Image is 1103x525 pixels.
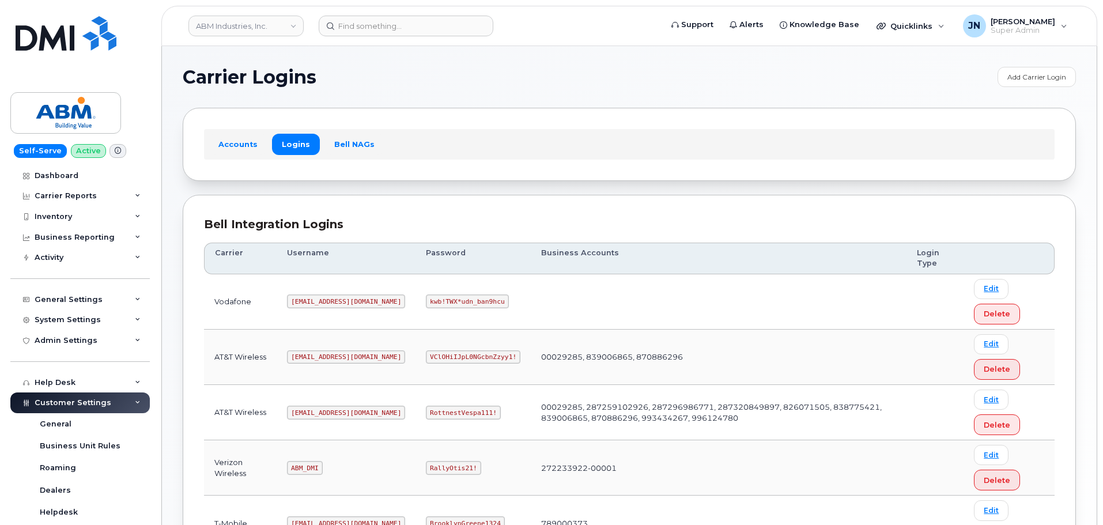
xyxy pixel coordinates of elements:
[183,69,316,86] span: Carrier Logins
[204,440,277,496] td: Verizon Wireless
[984,364,1010,375] span: Delete
[984,420,1010,430] span: Delete
[974,390,1008,410] a: Edit
[998,67,1076,87] a: Add Carrier Login
[277,243,415,274] th: Username
[974,414,1020,435] button: Delete
[531,330,906,385] td: 00029285, 839006865, 870886296
[974,304,1020,324] button: Delete
[974,279,1008,299] a: Edit
[906,243,964,274] th: Login Type
[426,461,481,475] code: RallyOtis21!
[426,294,508,308] code: kwb!TWX*udn_ban9hcu
[531,385,906,440] td: 00029285, 287259102926, 287296986771, 287320849897, 826071505, 838775421, 839006865, 870886296, 9...
[531,440,906,496] td: 272233922-00001
[974,500,1008,520] a: Edit
[287,461,322,475] code: ABM_DMI
[204,274,277,330] td: Vodafone
[209,134,267,154] a: Accounts
[974,445,1008,465] a: Edit
[324,134,384,154] a: Bell NAGs
[287,294,405,308] code: [EMAIL_ADDRESS][DOMAIN_NAME]
[415,243,531,274] th: Password
[204,330,277,385] td: AT&T Wireless
[974,470,1020,490] button: Delete
[984,308,1010,319] span: Delete
[287,350,405,364] code: [EMAIL_ADDRESS][DOMAIN_NAME]
[204,216,1055,233] div: Bell Integration Logins
[426,406,501,420] code: RottnestVespa111!
[272,134,320,154] a: Logins
[974,359,1020,380] button: Delete
[287,406,405,420] code: [EMAIL_ADDRESS][DOMAIN_NAME]
[984,475,1010,486] span: Delete
[204,243,277,274] th: Carrier
[426,350,520,364] code: VClOHiIJpL0NGcbnZzyy1!
[974,334,1008,354] a: Edit
[204,385,277,440] td: AT&T Wireless
[531,243,906,274] th: Business Accounts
